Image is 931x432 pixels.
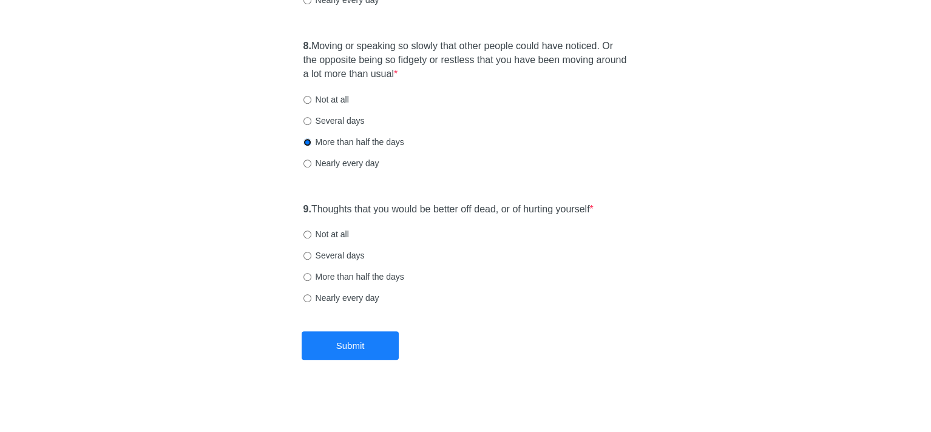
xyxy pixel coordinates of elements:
input: More than half the days [303,138,311,146]
label: Several days [303,249,365,262]
label: Several days [303,115,365,127]
button: Submit [302,331,399,360]
input: More than half the days [303,273,311,281]
label: Nearly every day [303,292,379,304]
input: Nearly every day [303,294,311,302]
input: Several days [303,252,311,260]
input: Nearly every day [303,160,311,167]
label: Thoughts that you would be better off dead, or of hurting yourself [303,203,594,217]
input: Not at all [303,96,311,104]
label: Nearly every day [303,157,379,169]
label: Not at all [303,93,349,106]
label: More than half the days [303,136,404,148]
label: More than half the days [303,271,404,283]
strong: 9. [303,204,311,214]
strong: 8. [303,41,311,51]
label: Not at all [303,228,349,240]
input: Several days [303,117,311,125]
input: Not at all [303,231,311,238]
label: Moving or speaking so slowly that other people could have noticed. Or the opposite being so fidge... [303,39,628,81]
